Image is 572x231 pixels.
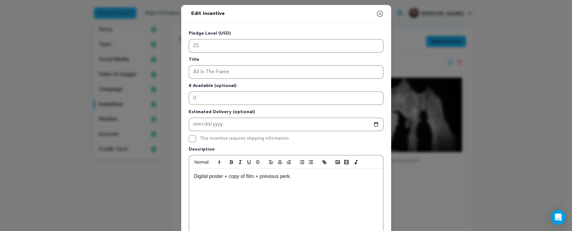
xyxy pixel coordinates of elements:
label: This incentive requires shipping information [200,136,289,141]
p: Pledge Level (USD) [189,30,384,39]
input: Enter title [189,65,384,79]
h2: Edit Incentive [189,7,227,20]
input: Enter number available [189,91,384,105]
p: Description [189,146,384,155]
p: Title [189,56,384,65]
input: Enter level [189,39,384,53]
p: Estimated Delivery (optional) [189,109,384,118]
p: Digital poster + copy of film + previous perk. [194,172,378,180]
input: Enter Estimated Delivery [189,118,384,131]
div: Open Intercom Messenger [551,210,566,225]
p: # Available (optional) [189,83,384,91]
